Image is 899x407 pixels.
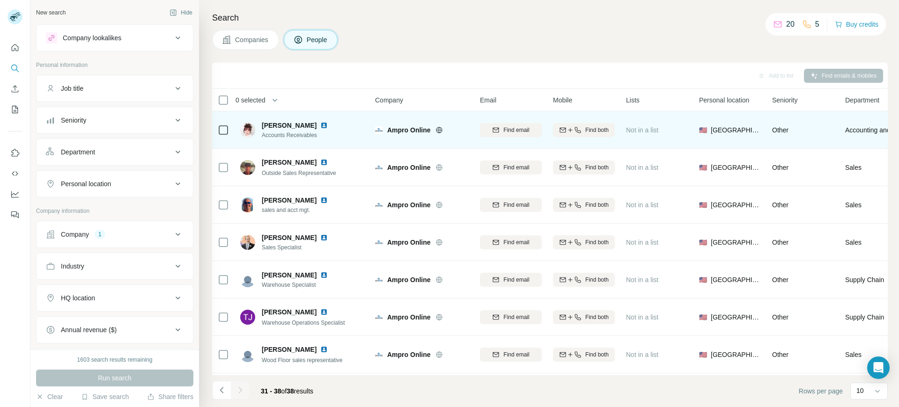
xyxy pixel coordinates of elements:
button: Find email [480,348,542,362]
button: Find both [553,348,615,362]
img: Avatar [240,197,255,212]
span: Find email [503,350,529,359]
span: Sales Specialist [262,243,339,252]
button: Annual revenue ($) [37,319,193,341]
div: 1603 search results remaining [77,356,153,364]
span: Find both [585,201,609,209]
img: Logo of Ampro Online [375,126,383,134]
span: Not in a list [626,239,658,246]
span: Companies [235,35,269,44]
span: [PERSON_NAME] [262,158,317,167]
img: LinkedIn logo [320,234,328,241]
div: Company [61,230,89,239]
div: Company lookalikes [63,33,121,43]
img: LinkedIn logo [320,159,328,166]
button: Company lookalikes [37,27,193,49]
button: Find both [553,310,615,324]
img: LinkedIn logo [320,196,328,204]
span: Sales [845,200,862,210]
button: Feedback [7,206,22,223]
div: Department [61,147,95,157]
span: 🇺🇸 [699,125,707,135]
span: Find both [585,238,609,247]
span: Find both [585,276,609,284]
span: Find email [503,126,529,134]
button: Use Surfe API [7,165,22,182]
span: [PERSON_NAME] [262,270,317,280]
span: Find both [585,313,609,321]
span: [PERSON_NAME] [262,307,317,317]
span: 🇺🇸 [699,238,707,247]
span: Ampro Online [387,163,431,172]
span: [GEOGRAPHIC_DATA] [711,163,761,172]
button: Industry [37,255,193,277]
button: Share filters [147,392,193,401]
img: LinkedIn logo [320,122,328,129]
span: Not in a list [626,201,658,209]
button: Company1 [37,223,193,246]
img: LinkedIn logo [320,271,328,279]
span: Find email [503,276,529,284]
img: Logo of Ampro Online [375,164,383,171]
button: Find both [553,198,615,212]
div: HQ location [61,293,95,303]
button: Enrich CSV [7,80,22,97]
p: 10 [856,386,864,395]
span: Not in a list [626,276,658,283]
img: Avatar [240,160,255,175]
span: Find email [503,201,529,209]
button: Personal location [37,173,193,195]
span: Supply Chain [845,275,884,284]
button: Navigate to previous page [212,381,231,400]
span: 🇺🇸 [699,163,707,172]
button: Find email [480,160,542,174]
span: Not in a list [626,351,658,358]
span: Find email [503,313,529,321]
span: People [307,35,328,44]
img: Logo of Ampro Online [375,239,383,246]
span: Other [772,313,788,321]
button: Dashboard [7,186,22,203]
span: Warehouse Operations Specialist [262,320,345,326]
span: Not in a list [626,126,658,134]
span: Warehouse Specialist [262,281,339,289]
span: Not in a list [626,164,658,171]
button: Clear [36,392,63,401]
span: Other [772,164,788,171]
p: Personal information [36,61,193,69]
button: My lists [7,101,22,118]
div: Open Intercom Messenger [867,356,890,379]
button: Buy credits [835,18,878,31]
button: Use Surfe on LinkedIn [7,145,22,161]
span: Other [772,239,788,246]
span: 🇺🇸 [699,200,707,210]
span: Email [480,95,496,105]
button: Find both [553,273,615,287]
button: Find email [480,123,542,137]
h4: Search [212,11,888,24]
span: Accounts Receivables [262,131,339,139]
span: [GEOGRAPHIC_DATA] [711,200,761,210]
span: Department [845,95,879,105]
span: [PERSON_NAME] [262,233,317,242]
img: Avatar [240,347,255,362]
span: 🇺🇸 [699,350,707,359]
div: Annual revenue ($) [61,325,117,334]
button: Find both [553,235,615,249]
span: Other [772,126,788,134]
span: Sales [845,163,862,172]
span: Sales [845,238,862,247]
span: Wood Floor sales representative [262,357,343,363]
p: Company information [36,207,193,215]
button: Quick start [7,39,22,56]
img: Logo of Ampro Online [375,351,383,358]
span: Other [772,276,788,283]
button: Find email [480,273,542,287]
span: 0 selected [236,95,265,105]
button: Search [7,60,22,77]
span: Mobile [553,95,572,105]
span: [GEOGRAPHIC_DATA] [711,275,761,284]
img: LinkedIn logo [320,308,328,316]
span: Seniority [772,95,797,105]
img: LinkedIn logo [320,346,328,353]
